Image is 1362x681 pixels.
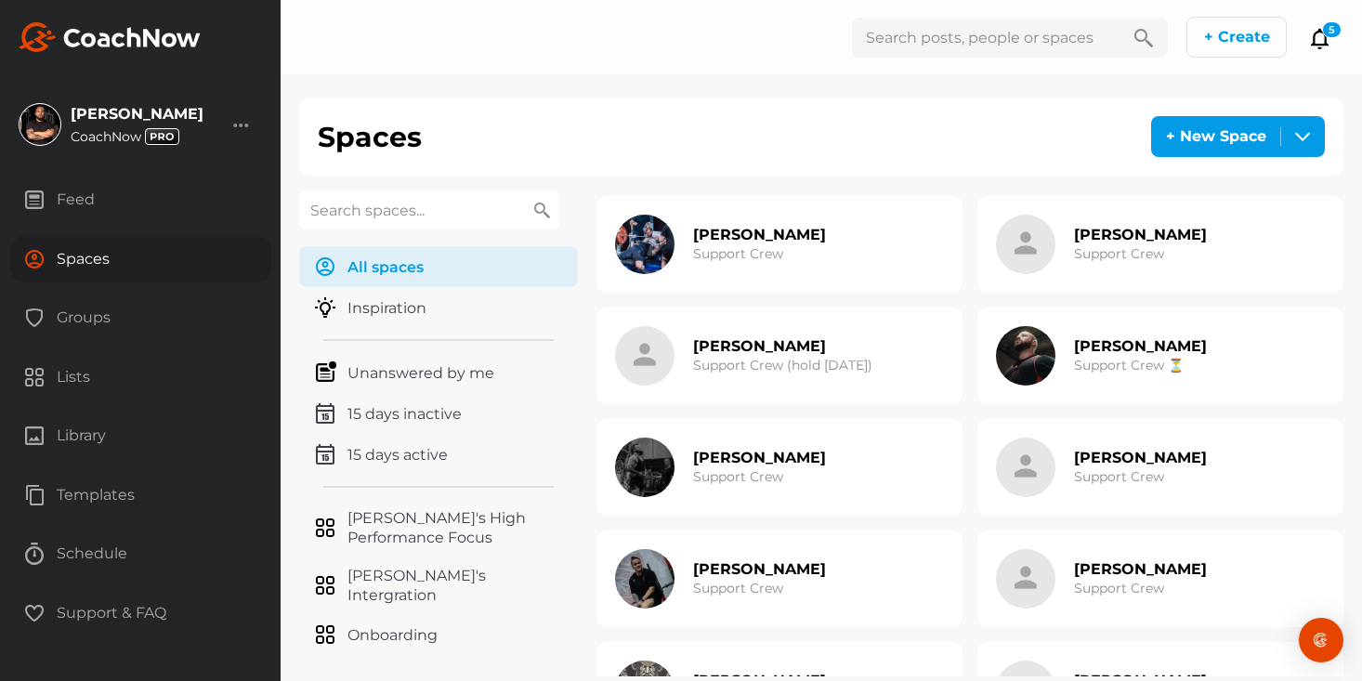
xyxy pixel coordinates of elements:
[347,363,494,383] p: Unanswered by me
[996,326,1055,386] img: icon
[10,590,271,636] div: Support & FAQ
[9,295,271,354] a: Groups
[314,255,336,278] img: menuIcon
[615,438,674,497] img: icon
[314,623,336,646] img: menuIcon
[347,257,424,277] p: All spaces
[10,236,271,282] div: Spaces
[693,467,783,487] h3: Support Crew
[10,530,271,577] div: Schedule
[693,244,783,264] h3: Support Crew
[10,354,271,400] div: Lists
[314,574,336,596] img: menuIcon
[852,18,1120,58] input: Search posts, people or spaces
[318,116,422,158] h1: Spaces
[10,413,271,459] div: Library
[1074,225,1207,244] h2: [PERSON_NAME]
[314,402,336,425] img: menuIcon
[1299,618,1343,662] div: Open Intercom Messenger
[347,508,563,547] p: [PERSON_NAME]'s High Performance Focus
[615,215,674,274] img: icon
[1186,17,1287,58] button: + Create
[9,354,271,413] a: Lists
[9,530,271,590] a: Schedule
[1151,116,1325,157] button: + New Space
[10,295,271,341] div: Groups
[615,549,674,609] img: icon
[20,104,60,145] img: square_e7f1524cf1e2191e5ad752e309cfe521.jpg
[1322,21,1342,38] div: 5
[996,549,1055,609] img: icon
[1074,467,1164,487] h3: Support Crew
[693,336,826,356] h2: [PERSON_NAME]
[693,356,872,375] h3: Support Crew (hold [DATE])
[314,517,336,539] img: menuIcon
[693,579,783,598] h3: Support Crew
[347,445,448,465] p: 15 days active
[1074,336,1207,356] h2: [PERSON_NAME]
[10,472,271,518] div: Templates
[1074,559,1207,579] h2: [PERSON_NAME]
[347,404,462,424] p: 15 days inactive
[1074,244,1164,264] h3: Support Crew
[1152,117,1280,156] div: + New Space
[9,413,271,472] a: Library
[1309,27,1331,50] button: 5
[9,177,271,236] a: Feed
[347,298,426,318] p: Inspiration
[693,448,826,467] h2: [PERSON_NAME]
[996,438,1055,497] img: icon
[10,177,271,223] div: Feed
[347,625,438,645] p: Onboarding
[71,107,203,122] div: [PERSON_NAME]
[314,443,336,465] img: menuIcon
[145,128,179,145] img: svg+xml;base64,PHN2ZyB3aWR0aD0iMzciIGhlaWdodD0iMTgiIHZpZXdCb3g9IjAgMCAzNyAxOCIgZmlsbD0ibm9uZSIgeG...
[693,225,826,244] h2: [PERSON_NAME]
[615,326,674,386] img: icon
[9,590,271,649] a: Support & FAQ
[314,296,336,319] img: menuIcon
[1074,356,1184,375] h3: Support Crew ⏳
[693,559,826,579] h2: [PERSON_NAME]
[9,472,271,531] a: Templates
[9,236,271,295] a: Spaces
[19,22,201,52] img: svg+xml;base64,PHN2ZyB3aWR0aD0iMTk2IiBoZWlnaHQ9IjMyIiB2aWV3Qm94PSIwIDAgMTk2IDMyIiBmaWxsPSJub25lIi...
[996,215,1055,274] img: icon
[347,566,563,605] p: [PERSON_NAME]'s Intergration
[1074,579,1164,598] h3: Support Crew
[71,128,203,145] div: CoachNow
[1074,448,1207,467] h2: [PERSON_NAME]
[299,190,559,229] input: Search spaces...
[314,361,336,384] img: menuIcon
